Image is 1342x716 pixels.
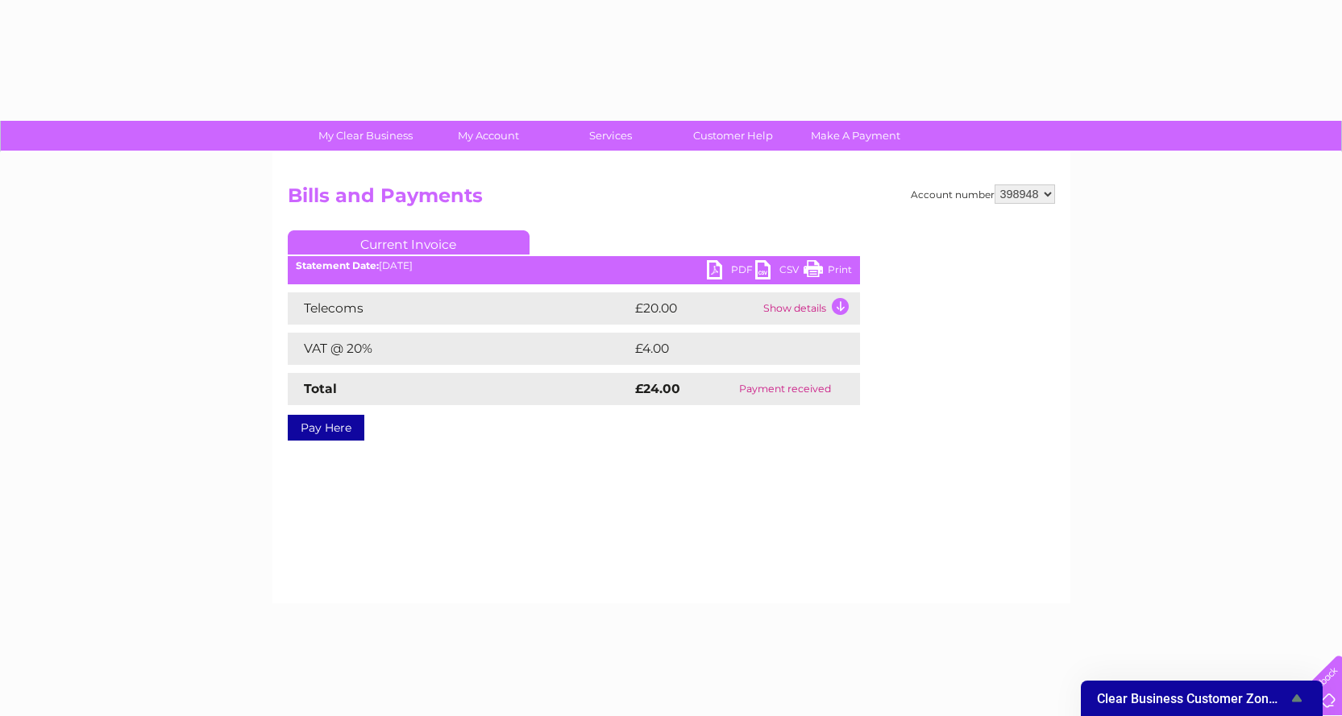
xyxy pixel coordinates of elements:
button: Show survey - Clear Business Customer Zone Survey [1097,689,1307,708]
div: Account number [911,184,1055,204]
div: [DATE] [288,260,860,271]
strong: Total [304,381,337,396]
td: Show details [759,292,860,325]
td: Telecoms [288,292,631,325]
a: Pay Here [288,415,364,441]
a: My Clear Business [299,121,432,151]
span: Clear Business Customer Zone Survey [1097,691,1287,706]
td: VAT @ 20% [288,333,631,365]
b: Statement Date: [296,259,379,271]
td: £4.00 [631,333,823,365]
td: Payment received [710,373,859,405]
a: My Account [422,121,555,151]
td: £20.00 [631,292,759,325]
a: CSV [755,260,804,284]
a: Make A Payment [789,121,922,151]
a: PDF [707,260,755,284]
h2: Bills and Payments [288,184,1055,215]
a: Customer Help [667,121,800,151]
a: Current Invoice [288,230,530,255]
a: Services [544,121,677,151]
a: Print [804,260,852,284]
strong: £24.00 [635,381,680,396]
